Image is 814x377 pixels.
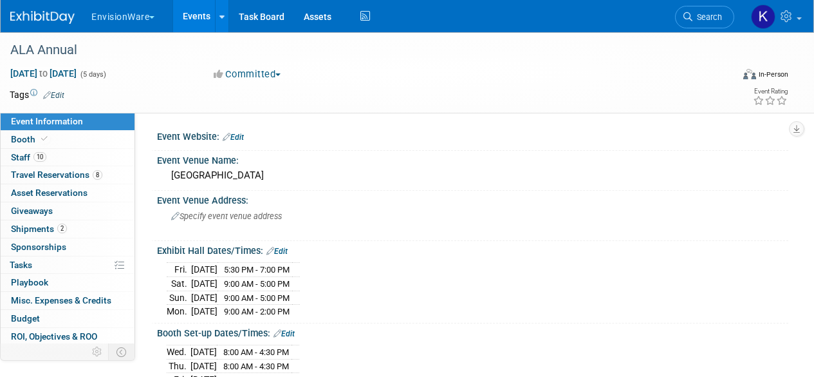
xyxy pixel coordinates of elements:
span: Shipments [11,224,67,234]
button: Committed [209,68,286,81]
a: Event Information [1,113,134,130]
span: 9:00 AM - 2:00 PM [224,307,290,316]
span: Giveaways [11,206,53,216]
div: Booth Set-up Dates/Times: [157,324,788,340]
span: Booth [11,134,50,144]
span: Budget [11,313,40,324]
span: 8:00 AM - 4:30 PM [223,362,289,371]
span: Travel Reservations [11,169,102,180]
a: Staff10 [1,149,134,166]
td: [DATE] [191,277,217,291]
span: Specify event venue address [171,211,282,221]
span: 8 [93,170,102,180]
div: Event Website: [157,127,788,144]
img: ExhibitDay [10,11,75,24]
div: In-Person [758,70,788,79]
span: Sponsorships [11,242,66,252]
a: Playbook [1,274,134,291]
span: Asset Reservations [11,188,88,198]
span: ROI, Objectives & ROO [11,331,97,342]
span: Search [692,12,722,22]
div: Event Format [674,67,788,86]
td: [DATE] [191,291,217,305]
span: [DATE] [DATE] [10,68,77,79]
td: Sun. [167,291,191,305]
a: Edit [273,329,295,338]
a: Sponsorships [1,238,134,256]
a: Booth [1,131,134,148]
span: Event Information [11,116,83,126]
div: ALA Annual [6,39,722,62]
a: Budget [1,310,134,327]
a: Edit [223,133,244,142]
span: (5 days) [79,70,106,79]
td: Thu. [167,359,190,373]
td: Sat. [167,277,191,291]
span: 5:30 PM - 7:00 PM [224,265,290,275]
td: Fri. [167,263,191,277]
a: Giveaways [1,202,134,220]
td: Tags [10,88,64,101]
div: Exhibit Hall Dates/Times: [157,241,788,258]
a: Tasks [1,256,134,274]
a: Edit [266,247,288,256]
span: to [37,68,50,79]
a: Travel Reservations8 [1,166,134,184]
span: 2 [57,224,67,233]
span: Misc. Expenses & Credits [11,295,111,305]
img: Format-Inperson.png [743,69,756,79]
div: [GEOGRAPHIC_DATA] [167,166,779,186]
td: Wed. [167,345,190,360]
td: [DATE] [191,263,217,277]
td: [DATE] [190,359,217,373]
span: 8:00 AM - 4:30 PM [223,347,289,357]
div: Event Venue Address: [157,191,788,207]
i: Booth reservation complete [41,135,48,142]
td: Personalize Event Tab Strip [86,343,109,360]
img: Kathryn Spier-Miller [751,5,775,29]
a: Search [675,6,734,28]
span: Playbook [11,277,48,287]
span: Staff [11,152,46,162]
a: Edit [43,91,64,100]
td: [DATE] [190,345,217,360]
a: Shipments2 [1,220,134,238]
div: Event Venue Name: [157,151,788,167]
td: Toggle Event Tabs [109,343,135,360]
span: Tasks [10,260,32,270]
span: 10 [33,152,46,162]
span: 9:00 AM - 5:00 PM [224,279,290,289]
div: Event Rating [753,88,788,95]
span: 9:00 AM - 5:00 PM [224,293,290,303]
td: Mon. [167,305,191,318]
a: ROI, Objectives & ROO [1,328,134,345]
a: Misc. Expenses & Credits [1,292,134,309]
a: Asset Reservations [1,184,134,202]
td: [DATE] [191,305,217,318]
